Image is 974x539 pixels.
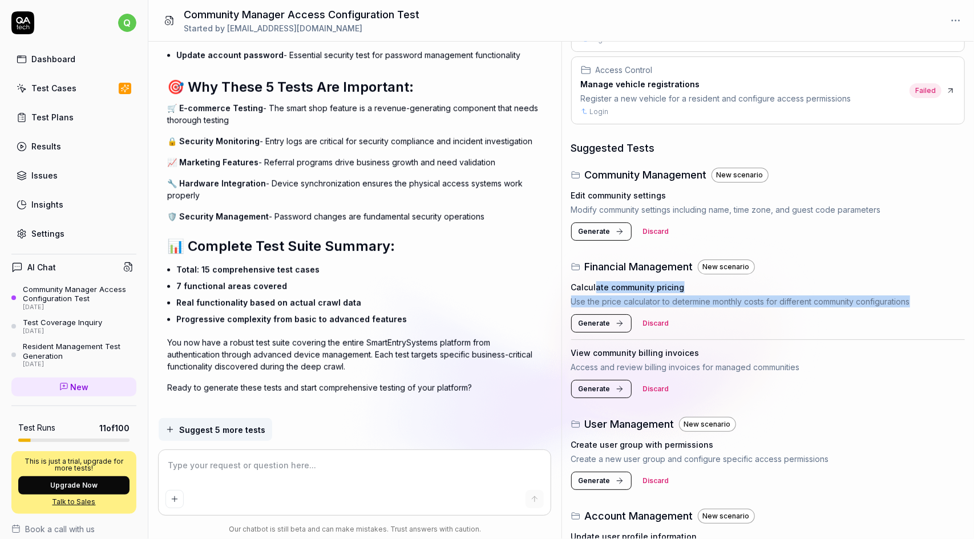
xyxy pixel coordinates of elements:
span: Total: 15 comprehensive test cases [176,265,320,274]
h4: Edit community settings [571,189,666,201]
p: - Device synchronization ensures the physical access systems work properly [167,177,542,201]
p: - The smart shop feature is a revenue-generating component that needs thorough testing [167,102,542,126]
span: Progressive complexity from basic to advanced features [176,314,407,324]
div: Our chatbot is still beta and can make mistakes. Trust answers with caution. [159,524,551,534]
div: Started by [184,22,419,34]
a: Settings [11,222,136,245]
div: Dashboard [31,53,75,65]
div: New scenario [698,509,755,524]
span: 🔧 Hardware Integration [167,179,266,188]
span: Access Control [596,64,653,76]
a: Insights [11,193,136,216]
div: [DATE] [23,303,136,311]
a: Book a call with us [11,523,136,535]
span: 7 functional areas covered [176,281,287,291]
div: [DATE] [23,327,102,335]
div: Community Manager Access Configuration Test [23,285,136,303]
a: Test Coverage Inquiry[DATE] [11,318,136,335]
span: New [71,381,89,393]
div: Test Plans [31,111,74,123]
h3: Suggested Tests [571,140,965,156]
a: Test Cases [11,77,136,99]
h3: Account Management [585,508,693,524]
span: Failed [910,83,941,98]
p: Use the price calculator to determine monthly costs for different community configurations [571,295,965,307]
h3: User Management [585,416,674,432]
h4: AI Chat [27,261,56,273]
button: Discard [636,314,676,333]
button: Generate [571,472,632,490]
h3: Community Management [585,167,707,183]
div: New scenario [679,417,736,432]
span: q [118,14,136,32]
a: Talk to Sales [18,497,130,507]
a: Issues [11,164,136,187]
div: Settings [31,228,64,240]
h4: Create user group with permissions [571,439,714,451]
div: Results [31,140,61,152]
p: - Password changes are fundamental security operations [167,210,542,222]
h1: Community Manager Access Configuration Test [184,7,419,22]
h5: Test Runs [18,423,55,433]
h4: View community billing invoices [571,347,700,359]
div: [DATE] [23,360,136,368]
a: Community Manager Access Configuration Test[DATE] [11,285,136,311]
div: New scenario [698,260,755,274]
button: q [118,11,136,34]
span: 📊 Complete Test Suite Summary: [167,238,395,254]
span: Generate [579,384,611,394]
span: 🔒 Security Monitoring [167,136,260,146]
p: - Entry logs are critical for security compliance and incident investigation [167,135,542,147]
button: Suggest 5 more tests [159,418,272,441]
h4: Calculate community pricing [571,281,685,293]
button: Discard [636,222,676,241]
span: [EMAIL_ADDRESS][DOMAIN_NAME] [227,23,362,33]
span: Generate [579,226,611,237]
button: Generate [571,314,632,333]
span: 🛒 E-commerce Testing [167,103,263,113]
span: Suggest 5 more tests [179,424,265,436]
span: 🎯 Why These 5 Tests Are Important: [167,79,414,95]
button: Generate [571,380,632,398]
span: 11 of 100 [99,422,130,434]
h3: Manage vehicle registrations [581,78,851,90]
span: 🛡️ Security Management [167,212,269,221]
div: Register a new vehicle for a resident and configure access permissions [581,92,851,104]
h3: Financial Management [585,259,693,274]
span: Book a call with us [25,523,95,535]
div: Test Coverage Inquiry [23,318,102,327]
a: Test Plans [11,106,136,128]
p: Modify community settings including name, time zone, and guest code parameters [571,204,965,216]
button: Discard [636,472,676,490]
p: Create a new user group and configure specific access permissions [571,453,965,465]
div: Test Cases [31,82,76,94]
a: Results [11,135,136,157]
div: New scenario [712,168,769,183]
p: Ready to generate these tests and start comprehensive testing of your platform? [167,382,542,394]
p: - Referral programs drive business growth and need validation [167,156,542,168]
div: Issues [31,169,58,181]
div: Resident Management Test Generation [23,342,136,360]
div: Insights [31,198,63,210]
a: Dashboard [11,48,136,70]
p: Access and review billing invoices for managed communities [571,361,965,373]
button: Add attachment [165,490,184,508]
span: Generate [579,476,611,486]
button: Generate [571,222,632,241]
a: Access ControlManage vehicle registrationsRegister a new vehicle for a resident and configure acc... [571,56,965,124]
p: You now have a robust test suite covering the entire SmartEntrySystems platform from authenticati... [167,337,542,372]
li: - Essential security test for password management functionality [176,47,542,63]
span: 📈 Marketing Features [167,157,258,167]
span: Real functionality based on actual crawl data [176,298,361,307]
span: Generate [579,318,611,329]
span: Update account password [176,50,284,60]
a: Login [590,107,609,117]
button: Discard [636,380,676,398]
a: Resident Management Test Generation[DATE] [11,342,136,368]
p: This is just a trial, upgrade for more tests! [18,458,130,472]
a: New [11,378,136,396]
button: Upgrade Now [18,476,130,495]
